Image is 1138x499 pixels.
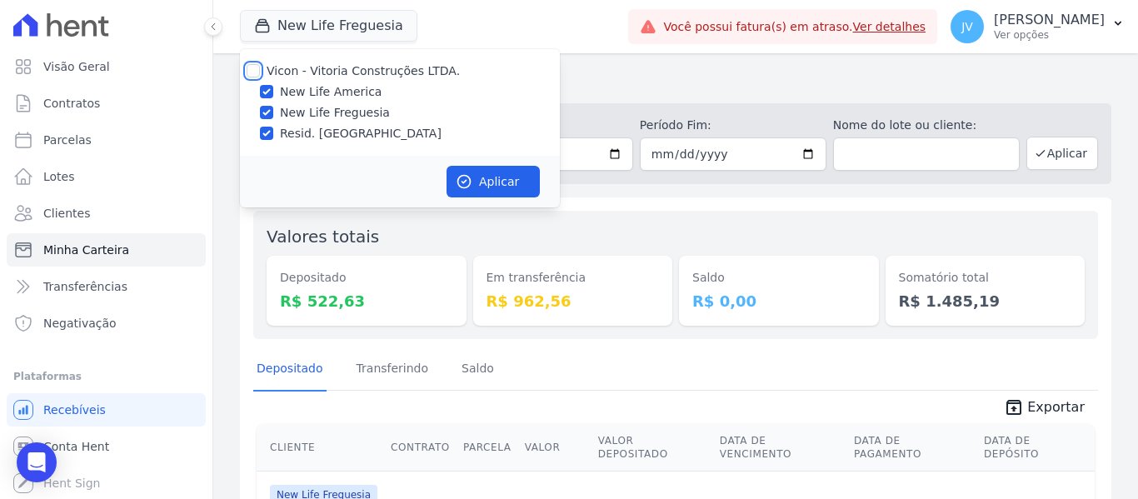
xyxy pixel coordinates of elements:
a: unarchive Exportar [991,397,1098,421]
dd: R$ 962,56 [487,290,660,312]
dt: Somatório total [899,269,1072,287]
button: Aplicar [1026,137,1098,170]
label: Nome do lote ou cliente: [833,117,1020,134]
span: Visão Geral [43,58,110,75]
dd: R$ 1.485,19 [899,290,1072,312]
label: Vicon - Vitoria Construções LTDA. [267,64,460,77]
span: Contratos [43,95,100,112]
span: Exportar [1027,397,1085,417]
span: Recebíveis [43,402,106,418]
th: Valor Depositado [591,424,713,472]
label: New Life Freguesia [280,104,390,122]
a: Depositado [253,348,327,392]
a: Saldo [458,348,497,392]
th: Cliente [257,424,384,472]
a: Visão Geral [7,50,206,83]
th: Data de Depósito [977,424,1095,472]
a: Negativação [7,307,206,340]
label: Valores totais [267,227,379,247]
a: Lotes [7,160,206,193]
dt: Em transferência [487,269,660,287]
a: Parcelas [7,123,206,157]
a: Minha Carteira [7,233,206,267]
span: Você possui fatura(s) em atraso. [663,18,926,36]
p: [PERSON_NAME] [994,12,1105,28]
button: Aplicar [447,166,540,197]
label: Resid. [GEOGRAPHIC_DATA] [280,125,442,142]
th: Data de Pagamento [847,424,977,472]
h2: Minha Carteira [240,67,1111,97]
th: Parcela [457,424,518,472]
th: Contrato [384,424,457,472]
span: Conta Hent [43,438,109,455]
a: Clientes [7,197,206,230]
dd: R$ 522,63 [280,290,453,312]
i: unarchive [1004,397,1024,417]
a: Conta Hent [7,430,206,463]
a: Ver detalhes [853,20,926,33]
dt: Depositado [280,269,453,287]
button: JV [PERSON_NAME] Ver opções [937,3,1138,50]
th: Valor [518,424,591,472]
button: New Life Freguesia [240,10,417,42]
span: Negativação [43,315,117,332]
label: New Life America [280,83,382,101]
a: Contratos [7,87,206,120]
a: Recebíveis [7,393,206,427]
a: Transferindo [353,348,432,392]
dd: R$ 0,00 [692,290,866,312]
div: Open Intercom Messenger [17,442,57,482]
span: Minha Carteira [43,242,129,258]
span: JV [961,21,973,32]
span: Parcelas [43,132,92,148]
p: Ver opções [994,28,1105,42]
div: Plataformas [13,367,199,387]
span: Transferências [43,278,127,295]
label: Período Fim: [640,117,826,134]
a: Transferências [7,270,206,303]
th: Data de Vencimento [713,424,847,472]
span: Clientes [43,205,90,222]
span: Lotes [43,168,75,185]
dt: Saldo [692,269,866,287]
